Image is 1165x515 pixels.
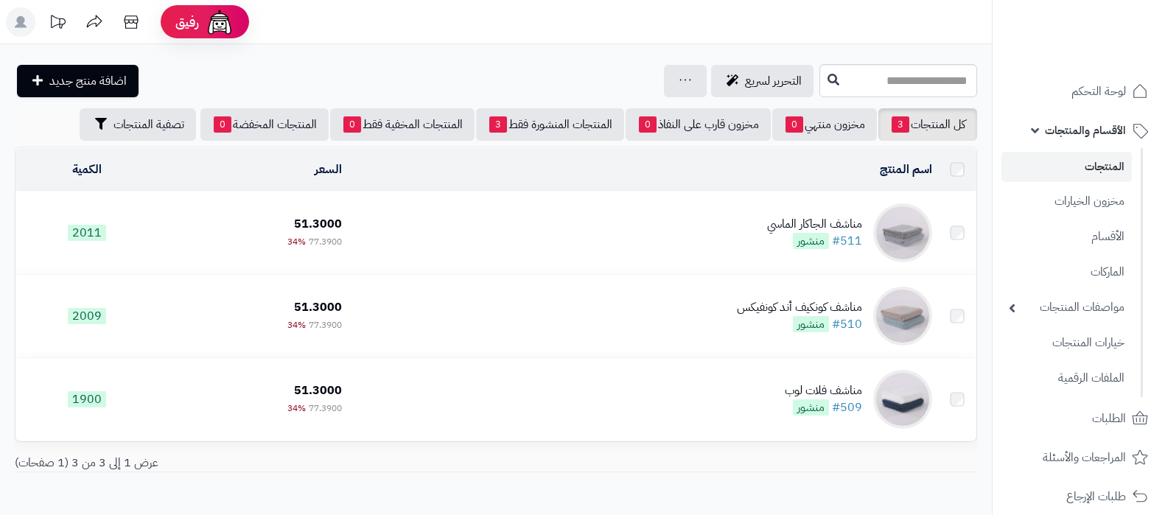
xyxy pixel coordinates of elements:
span: 3 [489,116,507,133]
img: مناشف كونكيف أند كونفيكس [873,287,932,346]
a: الماركات [1001,256,1132,288]
a: المنتجات المخفية فقط0 [330,108,475,141]
span: التحرير لسريع [745,72,802,90]
span: منشور [793,399,829,416]
span: الأقسام والمنتجات [1045,120,1126,141]
div: عرض 1 إلى 3 من 3 (1 صفحات) [4,455,496,472]
span: 51.3000 [294,298,342,316]
a: اسم المنتج [880,161,932,178]
a: طلبات الإرجاع [1001,479,1156,514]
div: مناشف الجاكار الماسي [767,216,862,233]
div: مناشف فلات لوب [785,382,862,399]
img: مناشف فلات لوب [873,370,932,429]
span: رفيق [175,13,199,31]
span: 34% [287,318,306,332]
a: تحديثات المنصة [39,7,76,41]
span: تصفية المنتجات [113,116,184,133]
span: 2011 [68,225,106,241]
a: مخزون منتهي0 [772,108,877,141]
div: مناشف كونكيف أند كونفيكس [737,299,862,316]
a: #511 [832,232,862,250]
span: 0 [214,116,231,133]
span: 77.3900 [309,402,342,415]
span: منشور [793,233,829,249]
span: المراجعات والأسئلة [1043,447,1126,468]
span: الطلبات [1092,408,1126,429]
span: 34% [287,402,306,415]
span: 77.3900 [309,235,342,248]
a: #510 [832,315,862,333]
a: الأقسام [1001,221,1132,253]
a: الطلبات [1001,401,1156,436]
a: مواصفات المنتجات [1001,292,1132,323]
a: التحرير لسريع [711,65,814,97]
span: 0 [343,116,361,133]
a: مخزون قارب على النفاذ0 [626,108,771,141]
a: #509 [832,399,862,416]
span: منشور [793,316,829,332]
a: المنتجات المنشورة فقط3 [476,108,624,141]
a: الملفات الرقمية [1001,362,1132,394]
span: اضافة منتج جديد [49,72,127,90]
a: اضافة منتج جديد [17,65,139,97]
button: تصفية المنتجات [80,108,196,141]
span: 51.3000 [294,382,342,399]
a: المنتجات المخفضة0 [200,108,329,141]
a: لوحة التحكم [1001,74,1156,109]
span: 0 [786,116,803,133]
img: ai-face.png [205,7,234,37]
span: 77.3900 [309,318,342,332]
span: 51.3000 [294,215,342,233]
span: 1900 [68,391,106,407]
a: مخزون الخيارات [1001,186,1132,217]
a: كل المنتجات3 [878,108,977,141]
span: 0 [639,116,657,133]
a: المنتجات [1001,152,1132,182]
span: 3 [892,116,909,133]
span: 34% [287,235,306,248]
a: السعر [315,161,342,178]
span: 2009 [68,308,106,324]
a: المراجعات والأسئلة [1001,440,1156,475]
span: لوحة التحكم [1071,81,1126,102]
a: الكمية [72,161,102,178]
span: طلبات الإرجاع [1066,486,1126,507]
a: خيارات المنتجات [1001,327,1132,359]
img: مناشف الجاكار الماسي [873,203,932,262]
